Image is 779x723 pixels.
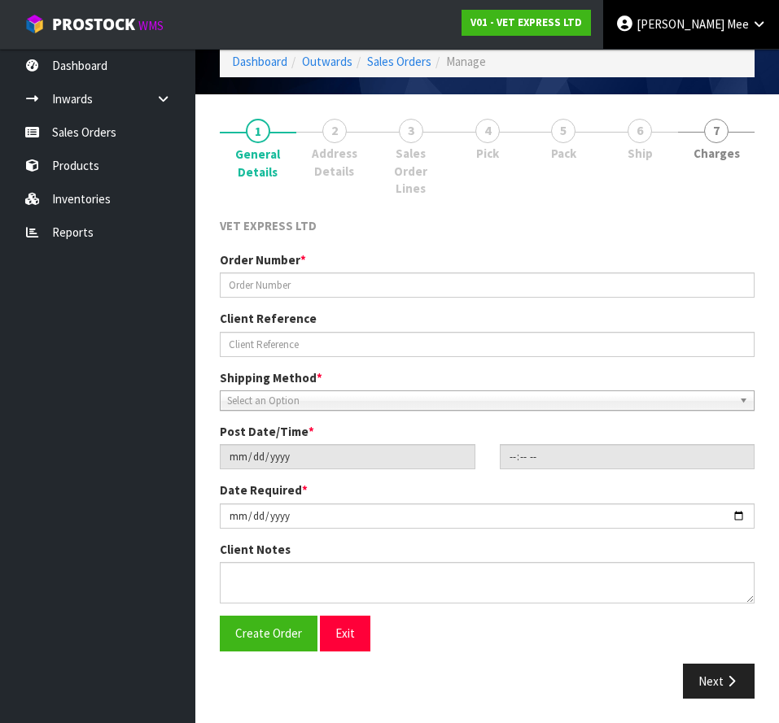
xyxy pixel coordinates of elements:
span: Sales Order Lines [385,145,437,197]
a: Sales Orders [367,54,431,69]
input: Client Reference [220,332,755,357]
span: Select an Option [227,391,733,411]
span: ProStock [52,14,135,35]
span: General Details [220,205,755,711]
a: Outwards [302,54,352,69]
span: Address Details [309,145,361,180]
small: WMS [138,18,164,33]
span: Pack [551,145,576,162]
label: Date Required [220,481,308,499]
button: Create Order [220,616,317,651]
label: Shipping Method [220,369,322,386]
span: [PERSON_NAME] [637,16,724,32]
button: Next [683,664,755,699]
label: Client Notes [220,541,291,558]
span: 2 [322,119,347,143]
span: VET EXPRESS LTD [220,218,317,233]
span: 7 [704,119,729,143]
span: Pick [476,145,499,162]
img: cube-alt.png [24,14,45,34]
span: 5 [551,119,575,143]
span: Mee [727,16,749,32]
a: Dashboard [232,54,287,69]
label: Post Date/Time [220,423,314,440]
label: Order Number [220,251,306,268]
span: Manage [446,54,486,69]
span: 3 [399,119,423,143]
label: Client Reference [220,310,317,327]
span: Ship [628,145,653,162]
button: Exit [320,616,370,651]
span: Create Order [235,625,302,641]
span: General Details [232,146,284,181]
span: Charges [694,145,740,162]
strong: V01 - VET EXPRESS LTD [470,15,582,29]
input: Order Number [220,272,755,298]
span: 1 [246,119,270,143]
span: 6 [628,119,652,143]
span: 4 [475,119,500,143]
